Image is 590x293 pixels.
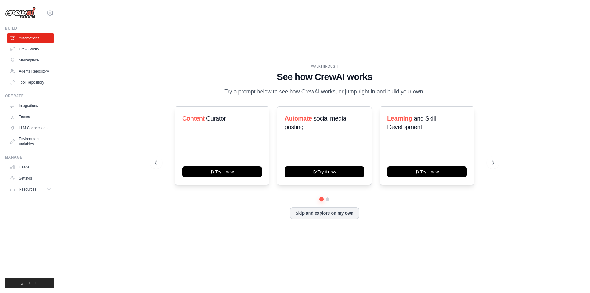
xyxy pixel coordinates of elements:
a: Tool Repository [7,77,54,87]
img: Logo [5,7,36,19]
a: Usage [7,162,54,172]
span: Curator [206,115,226,122]
button: Skip and explore on my own [290,207,359,219]
div: Operate [5,93,54,98]
div: WALKTHROUGH [155,64,494,69]
span: Resources [19,187,36,192]
a: Traces [7,112,54,122]
a: Crew Studio [7,44,54,54]
a: Marketplace [7,55,54,65]
button: Try it now [285,166,364,177]
span: Automate [285,115,312,122]
a: Automations [7,33,54,43]
h1: See how CrewAI works [155,71,494,82]
a: LLM Connections [7,123,54,133]
a: Integrations [7,101,54,111]
span: and Skill Development [387,115,436,130]
button: Try it now [387,166,467,177]
span: Logout [27,280,39,285]
button: Resources [7,184,54,194]
span: Learning [387,115,412,122]
div: Manage [5,155,54,160]
button: Logout [5,278,54,288]
span: Content [182,115,205,122]
span: social media posting [285,115,346,130]
a: Agents Repository [7,66,54,76]
a: Settings [7,173,54,183]
button: Try it now [182,166,262,177]
p: Try a prompt below to see how CrewAI works, or jump right in and build your own. [221,87,428,96]
div: Build [5,26,54,31]
a: Environment Variables [7,134,54,149]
